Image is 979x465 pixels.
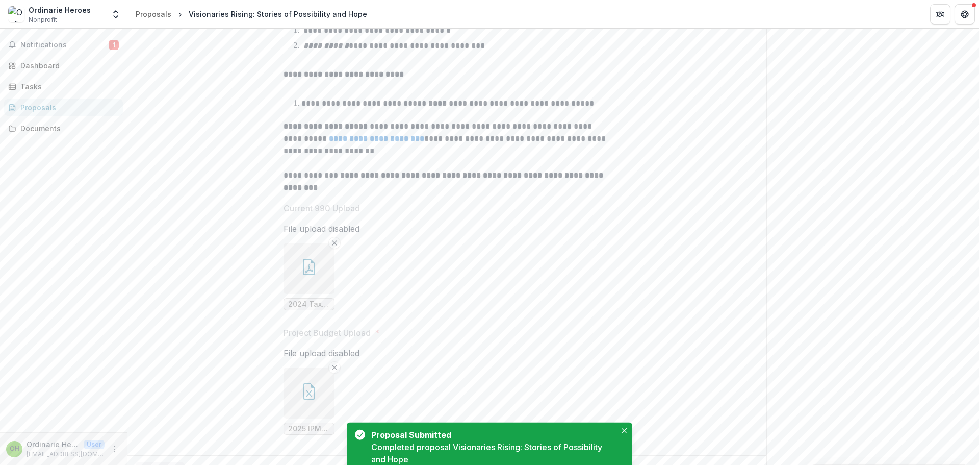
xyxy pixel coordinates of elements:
div: Visionaries Rising: Stories of Possibility and Hope [189,9,367,19]
button: Remove File [328,361,341,374]
span: Nonprofit [29,15,57,25]
button: Notifications1 [4,37,123,53]
button: Remove File [328,237,341,249]
p: User [84,440,105,449]
div: Tasks [20,81,115,92]
a: Dashboard [4,57,123,74]
p: Project Budget Upload [284,327,371,339]
div: Proposals [20,102,115,113]
div: Documents [20,123,115,134]
button: Close [618,425,630,437]
span: Notifications [20,41,109,50]
span: 2024 Tax Return - Ordinarie Heroes.pdf [288,300,330,309]
div: Dashboard [20,60,115,71]
p: File upload disabled [284,347,359,359]
button: Open entity switcher [109,4,123,25]
div: Proposal Submitted [371,429,612,441]
a: Tasks [4,78,123,95]
p: [EMAIL_ADDRESS][DOMAIN_NAME] [27,450,105,459]
div: Ordinarie Heroes [29,5,91,15]
div: Remove File2024 Tax Return - Ordinarie Heroes.pdf [284,243,334,310]
img: Ordinarie Heroes [8,6,24,22]
a: Proposals [4,99,123,116]
p: Current 990 Upload [284,202,360,214]
span: 1 [109,40,119,50]
nav: breadcrumb [132,7,371,21]
div: Ordinarie Heroes [10,446,19,452]
button: More [109,443,121,455]
div: Proposals [136,9,171,19]
p: Ordinarie Heroes [27,439,80,450]
a: Proposals [132,7,175,21]
a: Documents [4,120,123,137]
div: Remove File2025 IPMF Project Budget - OH.xlsx [284,368,334,435]
p: File upload disabled [284,223,359,235]
button: Get Help [955,4,975,25]
span: 2025 IPMF Project Budget - OH.xlsx [288,425,330,433]
button: Partners [930,4,950,25]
